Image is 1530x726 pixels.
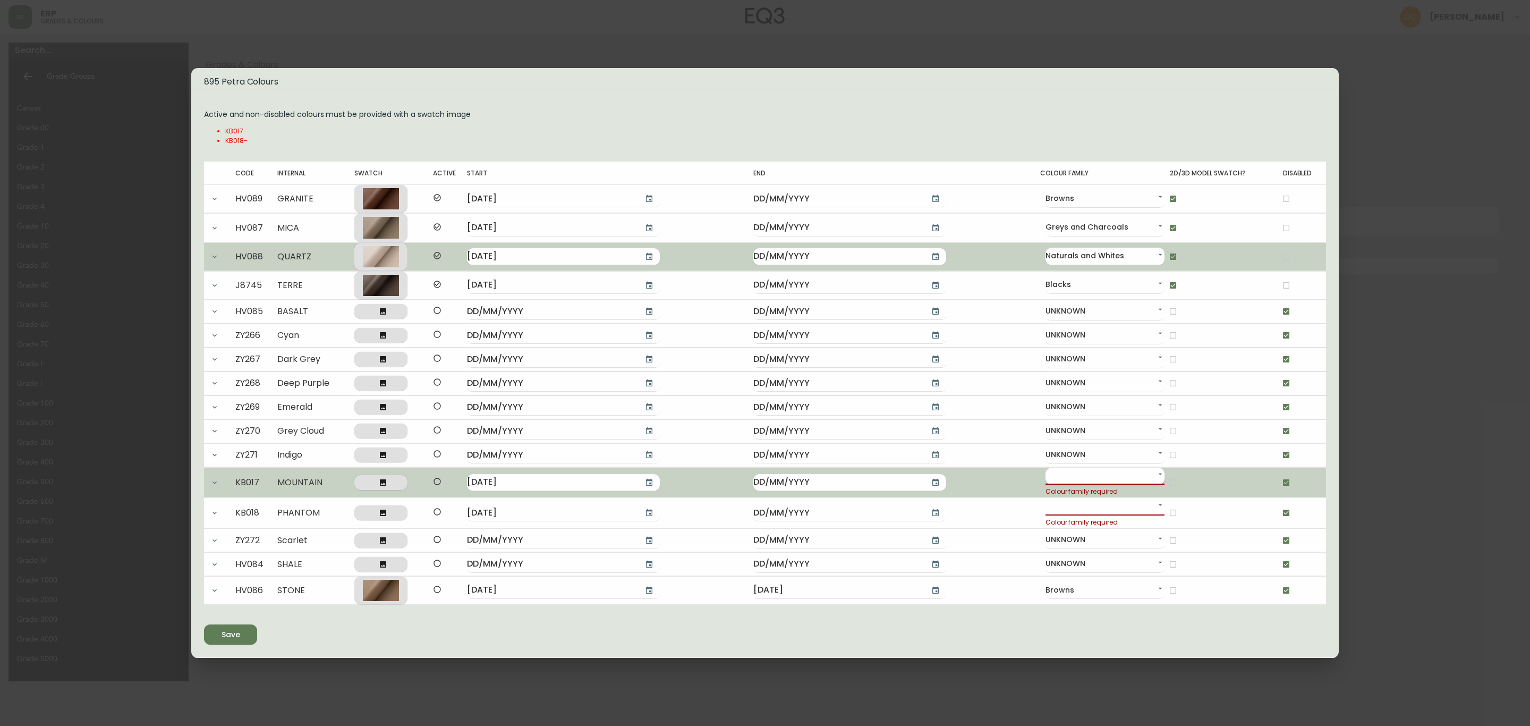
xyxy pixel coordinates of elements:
[467,556,634,573] input: DD/MM/YYYY
[753,327,921,344] input: DD/MM/YYYY
[1045,327,1164,344] div: UNKNOWN
[277,162,354,185] th: Internal
[753,375,921,392] input: DD/MM/YYYY
[235,395,277,419] td: ZY269
[467,399,634,416] input: DD/MM/YYYY
[1045,399,1164,416] div: UNKNOWN
[1170,162,1283,185] th: 2D/3D Model Swatch?
[277,467,354,497] td: MOUNTAIN
[235,529,277,552] td: ZY272
[753,504,921,521] input: DD/MM/YYYY
[235,553,277,576] td: HV084
[467,504,634,521] input: DD/MM/YYYY
[204,624,257,645] button: Save
[1045,219,1164,237] div: Greys and Charcoals
[235,185,277,213] td: HV089
[277,443,354,467] td: Indigo
[235,443,277,467] td: ZY271
[1283,162,1326,185] th: Disabled
[277,271,354,299] td: TERRE
[235,300,277,323] td: HV085
[225,136,1326,146] li: KB018 -
[1045,486,1164,497] p: Colour family required
[277,300,354,323] td: BASALT
[467,474,634,491] input: DD/MM/YYYY
[467,220,634,237] input: DD/MM/YYYY
[235,162,277,185] th: Code
[1045,446,1164,464] div: UNKNOWN
[204,109,1326,120] p: Active and non-disabled colours must be provided with a swatch image
[277,348,354,371] td: Dark Grey
[1045,190,1164,208] div: Browns
[1045,555,1164,573] div: UNKNOWN
[753,190,921,207] input: DD/MM/YYYY
[277,185,354,213] td: GRANITE
[467,190,634,207] input: DD/MM/YYYY
[1045,248,1164,265] div: Naturals and Whites
[753,423,921,440] input: DD/MM/YYYY
[753,556,921,573] input: DD/MM/YYYY
[433,162,467,185] th: Active
[277,419,354,443] td: Grey Cloud
[277,395,354,419] td: Emerald
[467,162,753,185] th: Start
[467,351,634,368] input: DD/MM/YYYY
[753,474,921,491] input: DD/MM/YYYY
[235,324,277,347] td: ZY266
[753,399,921,416] input: DD/MM/YYYY
[354,162,433,185] th: Swatch
[235,214,277,242] td: HV087
[204,77,1326,87] h5: 895 Petra Colours
[235,372,277,395] td: ZY268
[277,324,354,347] td: Cyan
[1040,162,1170,185] th: Colour Family
[277,372,354,395] td: Deep Purple
[753,162,1040,185] th: End
[1045,303,1164,320] div: UNKNOWN
[225,126,1326,136] li: KB017 -
[467,303,634,320] input: DD/MM/YYYY
[753,248,921,265] input: DD/MM/YYYY
[235,348,277,371] td: ZY267
[277,214,354,242] td: MICA
[235,498,277,528] td: KB018
[1045,351,1164,368] div: UNKNOWN
[1045,375,1164,392] div: UNKNOWN
[753,277,921,294] input: DD/MM/YYYY
[467,327,634,344] input: DD/MM/YYYY
[467,375,634,392] input: DD/MM/YYYY
[1045,423,1164,440] div: UNKNOWN
[467,446,634,463] input: DD/MM/YYYY
[467,248,634,265] input: DD/MM/YYYY
[753,582,921,599] input: DD/MM/YYYY
[277,242,354,271] td: QUARTZ
[222,628,240,641] div: Save
[277,529,354,552] td: Scarlet
[235,577,277,605] td: HV086
[467,423,634,440] input: DD/MM/YYYY
[753,303,921,320] input: DD/MM/YYYY
[753,446,921,463] input: DD/MM/YYYY
[1045,276,1164,294] div: Blacks
[753,220,921,237] input: DD/MM/YYYY
[467,532,634,549] input: DD/MM/YYYY
[753,351,921,368] input: DD/MM/YYYY
[235,242,277,271] td: HV088
[277,498,354,528] td: PHANTOM
[467,582,634,599] input: DD/MM/YYYY
[1045,531,1164,549] div: UNKNOWN
[1045,517,1164,528] p: Colour family required
[235,271,277,299] td: J8745
[235,419,277,443] td: ZY270
[1045,582,1164,600] div: Browns
[235,467,277,497] td: KB017
[467,277,634,294] input: DD/MM/YYYY
[753,532,921,549] input: DD/MM/YYYY
[277,577,354,605] td: STONE
[277,553,354,576] td: SHALE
